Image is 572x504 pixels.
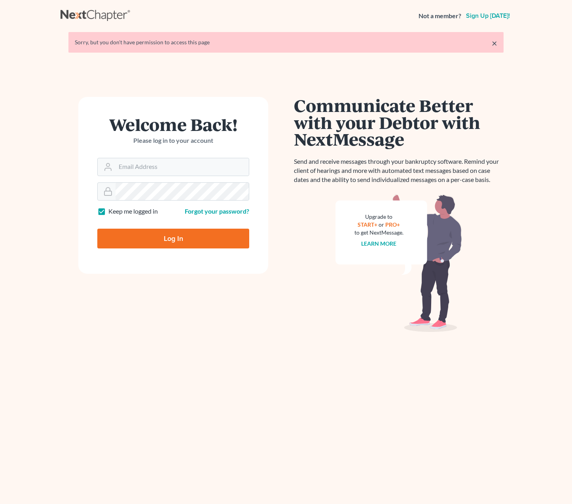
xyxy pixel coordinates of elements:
div: to get NextMessage. [354,229,403,237]
p: Please log in to your account [97,136,249,145]
a: START+ [358,221,378,228]
span: or [379,221,384,228]
input: Log In [97,229,249,248]
div: Upgrade to [354,213,403,221]
div: Sorry, but you don't have permission to access this page [75,38,497,46]
a: Forgot your password? [185,207,249,215]
p: Send and receive messages through your bankruptcy software. Remind your client of hearings and mo... [294,157,504,184]
input: Email Address [116,158,249,176]
h1: Communicate Better with your Debtor with NextMessage [294,97,504,148]
strong: Not a member? [419,11,461,21]
a: PRO+ [386,221,400,228]
label: Keep me logged in [108,207,158,216]
h1: Welcome Back! [97,116,249,133]
a: Learn more [362,240,397,247]
a: Sign up [DATE]! [464,13,511,19]
a: × [492,38,497,48]
img: nextmessage_bg-59042aed3d76b12b5cd301f8e5b87938c9018125f34e5fa2b7a6b67550977c72.svg [335,194,462,332]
